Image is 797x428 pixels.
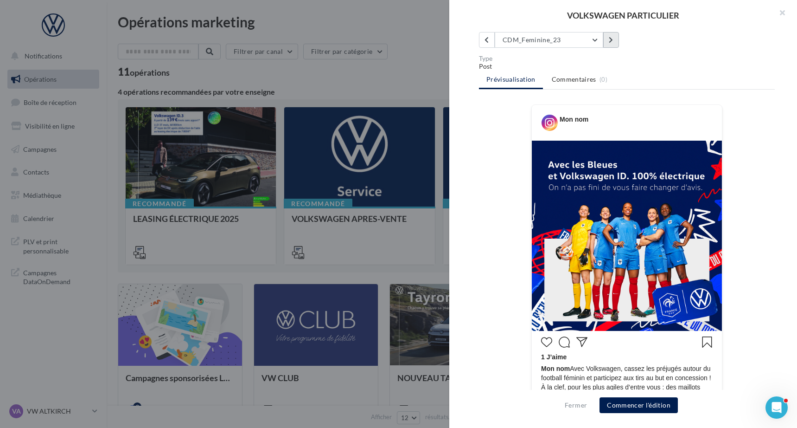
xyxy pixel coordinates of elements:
svg: Commenter [559,337,570,348]
button: CDM_Feminine_23 [495,32,603,48]
svg: J’aime [541,337,552,348]
div: 1 J’aime [541,352,713,364]
span: (0) [599,76,607,83]
span: Mon nom [541,365,570,372]
div: Mon nom [560,115,588,124]
svg: Enregistrer [701,337,713,348]
span: Commentaires [552,75,596,84]
svg: Partager la publication [576,337,587,348]
div: Type [479,55,775,62]
button: Fermer [561,400,591,411]
iframe: Intercom live chat [765,396,788,419]
button: Commencer l'édition [599,397,678,413]
div: VOLKSWAGEN PARTICULIER [464,11,782,19]
div: Post [479,62,775,71]
span: Avec Volkswagen, cassez les préjugés autour du football féminin et participez aux tirs au but en ... [541,364,713,410]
